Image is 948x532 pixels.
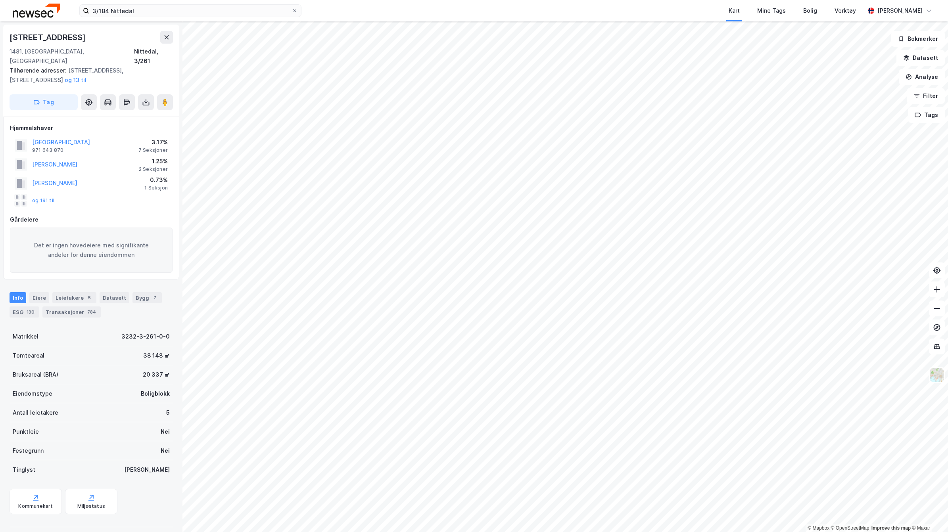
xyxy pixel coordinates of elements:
[89,5,292,17] input: Søk på adresse, matrikkel, gårdeiere, leietakere eller personer
[13,427,39,436] div: Punktleie
[10,47,134,66] div: 1481, [GEOGRAPHIC_DATA], [GEOGRAPHIC_DATA]
[134,47,173,66] div: Nittedal, 3/261
[729,6,740,15] div: Kart
[10,94,78,110] button: Tag
[871,525,911,531] a: Improve this map
[151,294,159,302] div: 7
[86,308,98,316] div: 784
[10,292,26,303] div: Info
[143,351,170,360] div: 38 148 ㎡
[10,228,173,273] div: Det er ingen hovedeiere med signifikante andeler for denne eiendommen
[18,503,53,509] div: Kommunekart
[908,494,948,532] iframe: Chat Widget
[42,306,101,318] div: Transaksjoner
[929,367,944,383] img: Z
[10,67,68,74] span: Tilhørende adresser:
[908,494,948,532] div: Kontrollprogram for chat
[85,294,93,302] div: 5
[161,446,170,455] div: Nei
[121,332,170,341] div: 3232-3-261-0-0
[907,88,945,104] button: Filter
[835,6,856,15] div: Verktøy
[139,157,168,166] div: 1.25%
[808,525,829,531] a: Mapbox
[13,370,58,379] div: Bruksareal (BRA)
[32,147,63,153] div: 971 643 870
[138,147,168,153] div: 7 Seksjoner
[13,446,44,455] div: Festegrunn
[877,6,923,15] div: [PERSON_NAME]
[803,6,817,15] div: Bolig
[52,292,96,303] div: Leietakere
[161,427,170,436] div: Nei
[141,389,170,398] div: Boligblokk
[144,185,168,191] div: 1 Seksjon
[896,50,945,66] button: Datasett
[77,503,105,509] div: Miljøstatus
[124,465,170,475] div: [PERSON_NAME]
[13,408,58,417] div: Antall leietakere
[13,332,38,341] div: Matrikkel
[13,465,35,475] div: Tinglyst
[891,31,945,47] button: Bokmerker
[143,370,170,379] div: 20 337 ㎡
[144,175,168,185] div: 0.73%
[132,292,162,303] div: Bygg
[10,215,173,224] div: Gårdeiere
[10,306,39,318] div: ESG
[13,351,44,360] div: Tomteareal
[29,292,49,303] div: Eiere
[100,292,129,303] div: Datasett
[13,4,60,17] img: newsec-logo.f6e21ccffca1b3a03d2d.png
[757,6,786,15] div: Mine Tags
[138,138,168,147] div: 3.17%
[908,107,945,123] button: Tags
[139,166,168,172] div: 2 Seksjoner
[10,66,167,85] div: [STREET_ADDRESS], [STREET_ADDRESS]
[10,31,87,44] div: [STREET_ADDRESS]
[166,408,170,417] div: 5
[25,308,36,316] div: 130
[13,389,52,398] div: Eiendomstype
[10,123,173,133] div: Hjemmelshaver
[831,525,869,531] a: OpenStreetMap
[899,69,945,85] button: Analyse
